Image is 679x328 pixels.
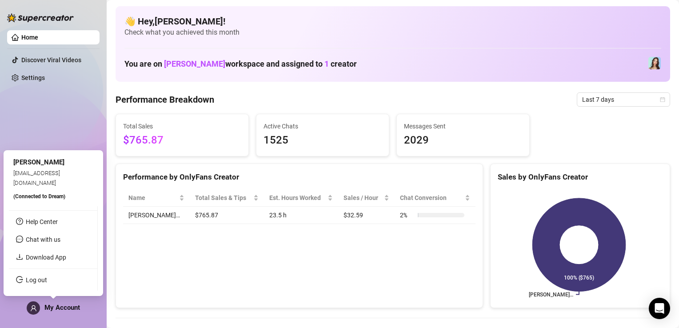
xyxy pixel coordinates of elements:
[116,93,214,106] h4: Performance Breakdown
[123,121,241,131] span: Total Sales
[395,189,475,207] th: Chat Conversion
[404,132,522,149] span: 2029
[264,207,339,224] td: 23.5 h
[44,304,80,312] span: My Account
[13,158,64,166] span: [PERSON_NAME]
[648,57,661,69] img: Amelia
[498,171,663,183] div: Sales by OnlyFans Creator
[264,121,382,131] span: Active Chats
[7,13,74,22] img: logo-BBDzfeDw.svg
[269,193,326,203] div: Est. Hours Worked
[124,15,661,28] h4: 👋 Hey, [PERSON_NAME] !
[123,189,190,207] th: Name
[343,193,382,203] span: Sales / Hour
[21,74,45,81] a: Settings
[649,298,670,319] div: Open Intercom Messenger
[123,132,241,149] span: $765.87
[124,59,357,69] h1: You are on workspace and assigned to creator
[400,193,463,203] span: Chat Conversion
[190,189,264,207] th: Total Sales & Tips
[195,193,251,203] span: Total Sales & Tips
[404,121,522,131] span: Messages Sent
[128,193,177,203] span: Name
[30,305,37,312] span: user
[338,207,395,224] td: $32.59
[21,56,81,64] a: Discover Viral Videos
[529,292,573,298] text: [PERSON_NAME]…
[26,218,58,225] a: Help Center
[123,207,190,224] td: [PERSON_NAME]…
[13,193,65,200] span: (Connected to Dream )
[400,210,414,220] span: 2 %
[190,207,264,224] td: $765.87
[338,189,395,207] th: Sales / Hour
[324,59,329,68] span: 1
[16,236,23,243] span: message
[164,59,225,68] span: [PERSON_NAME]
[660,97,665,102] span: calendar
[9,273,97,287] li: Log out
[26,254,66,261] a: Download App
[13,169,60,186] span: [EMAIL_ADDRESS][DOMAIN_NAME]
[26,236,60,243] span: Chat with us
[582,93,665,106] span: Last 7 days
[124,28,661,37] span: Check what you achieved this month
[26,276,47,284] a: Log out
[21,34,38,41] a: Home
[264,132,382,149] span: 1525
[123,171,475,183] div: Performance by OnlyFans Creator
